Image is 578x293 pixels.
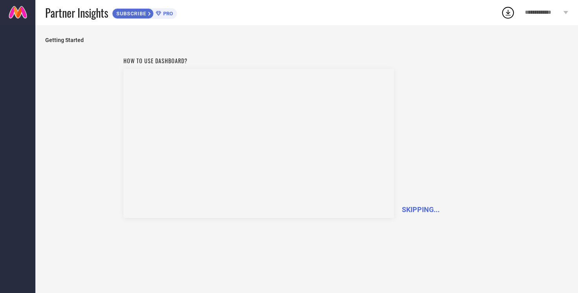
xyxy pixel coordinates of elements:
div: Open download list [501,5,515,20]
h1: How to use dashboard? [123,57,394,65]
span: SUBSCRIBE [112,11,148,16]
span: PRO [161,11,173,16]
span: Getting Started [45,37,568,43]
span: SKIPPING... [402,205,440,214]
a: SUBSCRIBEPRO [112,6,177,19]
iframe: Workspace Section [123,69,394,218]
span: Partner Insights [45,5,108,21]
